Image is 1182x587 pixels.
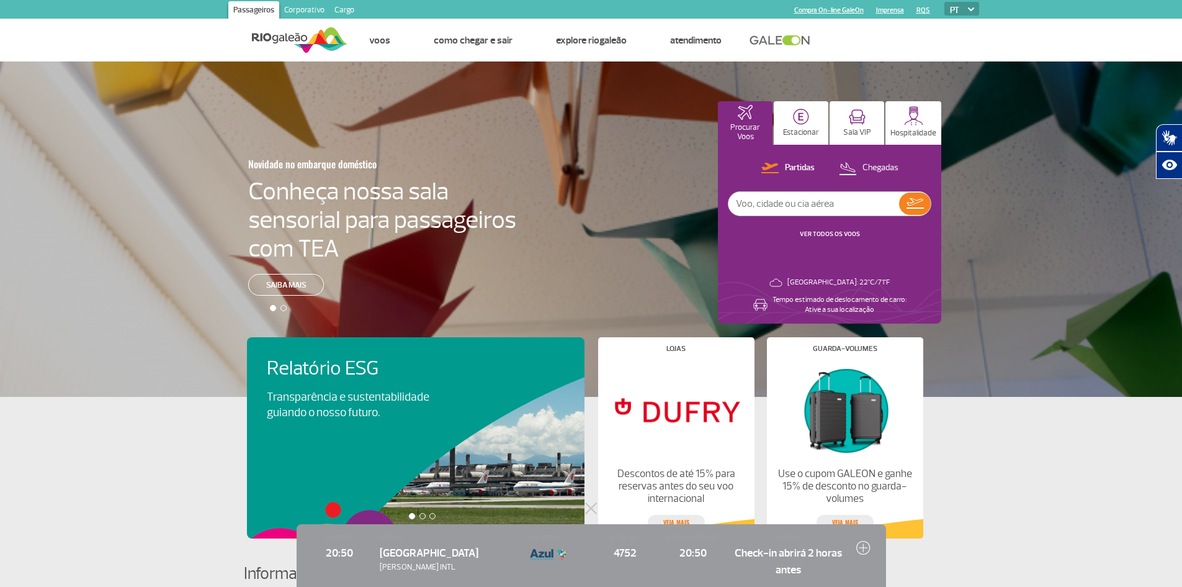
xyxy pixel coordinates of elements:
[718,101,772,145] button: Procurar Voos
[608,468,743,505] p: Descontos de até 15% para reservas antes do seu voo internacional
[267,357,565,421] a: Relatório ESGTransparência e sustentabilidade guiando o nosso futuro.
[670,34,722,47] a: Atendimento
[666,345,686,352] h4: Lojas
[783,128,819,137] p: Estacionar
[556,34,627,47] a: Explore RIOgaleão
[598,545,653,561] span: 4752
[733,545,843,578] span: Check-in abrirá 2 horas antes
[774,101,828,145] button: Estacionar
[369,34,390,47] a: Voos
[904,106,923,125] img: hospitality.svg
[380,546,478,560] span: [GEOGRAPHIC_DATA]
[758,160,818,176] button: Partidas
[787,278,890,288] p: [GEOGRAPHIC_DATA]: 22°C/71°F
[434,34,513,47] a: Como chegar e sair
[279,1,329,21] a: Corporativo
[724,123,766,142] p: Procurar Voos
[772,295,907,315] p: Tempo estimado de deslocamento de carro: Ative a sua localização
[248,274,324,296] a: Saiba mais
[849,109,866,125] img: vipRoom.svg
[785,162,815,174] p: Partidas
[862,162,898,174] p: Chegadas
[733,534,843,542] span: STATUS
[1156,124,1182,179] div: Plugin de acessibilidade da Hand Talk.
[312,545,367,561] span: 20:50
[248,151,455,177] h3: Novidade no embarque doméstico
[598,534,653,542] span: Nº DO VOO
[665,545,720,561] span: 20:50
[916,6,930,14] a: RQS
[380,534,518,542] span: DESTINO
[248,177,516,263] h4: Conheça nossa sala sensorial para passageiros com TEA
[843,128,871,137] p: Sala VIP
[885,101,941,145] button: Hospitalidade
[380,562,518,573] span: [PERSON_NAME] INTL
[267,357,464,380] h4: Relatório ESG
[530,534,585,542] span: CIA AÉREA
[312,534,367,542] span: HORÁRIO
[728,192,899,216] input: Voo, cidade ou cia aérea
[777,362,912,458] img: Guarda-volumes
[1156,124,1182,152] button: Abrir tradutor de língua de sinais.
[738,105,753,120] img: airplaneHomeActive.svg
[329,1,359,21] a: Cargo
[890,129,936,138] p: Hospitalidade
[665,534,720,542] span: HORÁRIO ESTIMADO
[796,229,864,239] button: VER TODOS OS VOOS
[608,362,743,458] img: Lojas
[800,230,860,238] a: VER TODOS OS VOOS
[1156,152,1182,179] button: Abrir recursos assistivos.
[813,345,877,352] h4: Guarda-volumes
[228,1,279,21] a: Passageiros
[777,468,912,505] p: Use o cupom GALEON e ganhe 15% de desconto no guarda-volumes
[830,101,884,145] button: Sala VIP
[817,515,874,530] a: veja mais
[794,6,864,14] a: Compra On-line GaleOn
[793,109,809,125] img: carParkingHome.svg
[648,515,705,530] a: veja mais
[876,6,904,14] a: Imprensa
[267,389,443,421] p: Transparência e sustentabilidade guiando o nosso futuro.
[835,160,902,176] button: Chegadas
